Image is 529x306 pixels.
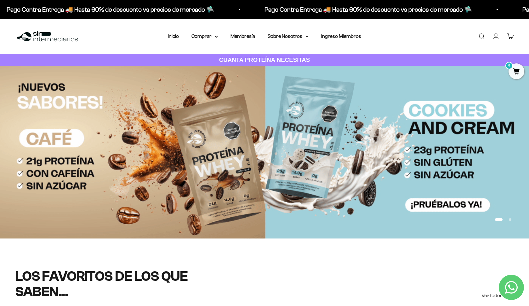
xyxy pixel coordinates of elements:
p: Pago Contra Entrega 🚚 Hasta 60% de descuento vs precios de mercado 🛸 [1,4,208,15]
span: Ver todos [481,291,503,300]
split-lines: LOS FAVORITOS DE LOS QUE SABEN... [15,268,188,299]
a: Inicio [168,33,179,39]
strong: CUANTA PROTEÍNA NECESITAS [219,56,310,63]
a: Ingreso Miembros [321,33,361,39]
a: Ver todos [481,291,514,300]
a: Membresía [230,33,255,39]
p: Pago Contra Entrega 🚚 Hasta 60% de descuento vs precios de mercado 🛸 [259,4,466,15]
summary: Sobre Nosotros [268,32,309,40]
mark: 0 [505,62,513,69]
summary: Comprar [191,32,218,40]
a: 0 [509,68,524,75]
